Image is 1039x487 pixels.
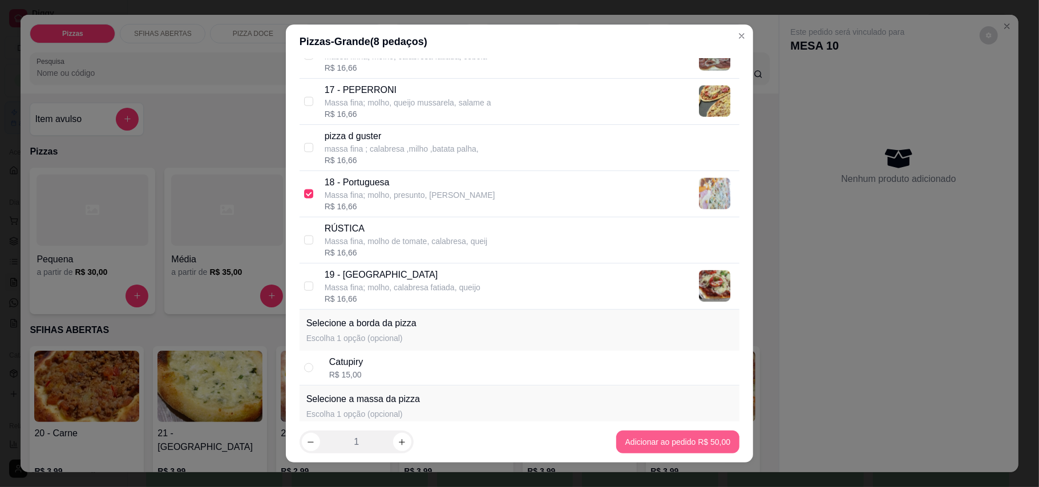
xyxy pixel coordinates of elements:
[325,189,495,201] p: Massa fina; molho, presunto, [PERSON_NAME]
[329,369,363,380] div: R$ 15,00
[325,155,479,166] div: R$ 16,66
[325,129,479,143] p: pizza d guster
[325,282,480,293] p: Massa fina; molho, calabresa fatiada, queijo
[325,83,491,97] p: 17 - PEPERRONI
[306,408,420,420] p: Escolha 1 opção (opcional)
[325,201,495,212] div: R$ 16,66
[325,108,491,120] div: R$ 16,66
[325,143,479,155] p: massa fina ; calabresa ,milho ,batata palha,
[325,236,488,247] p: Massa fina, molho de tomate, calabresa, queij
[325,222,488,236] p: RÚSTICA
[699,178,730,209] img: product-image
[699,86,730,117] img: product-image
[306,332,417,344] p: Escolha 1 opção (opcional)
[325,268,480,282] p: 19 - [GEOGRAPHIC_DATA]
[325,176,495,189] p: 18 - Portuguesa
[306,316,417,330] p: Selecione a borda da pizza
[300,34,739,50] div: Pizzas - Grande ( 8 pedaços)
[354,435,359,449] p: 1
[306,392,420,406] p: Selecione a massa da pizza
[616,431,739,453] button: Adicionar ao pedido R$ 50,00
[699,270,730,302] img: product-image
[302,433,320,451] button: decrease-product-quantity
[325,62,487,74] div: R$ 16,66
[325,293,480,305] div: R$ 16,66
[325,247,488,258] div: R$ 16,66
[325,97,491,108] p: Massa fina; molho, queijo mussarela, salame a
[329,355,363,369] div: Catupiry
[733,27,751,45] button: Close
[393,433,411,451] button: increase-product-quantity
